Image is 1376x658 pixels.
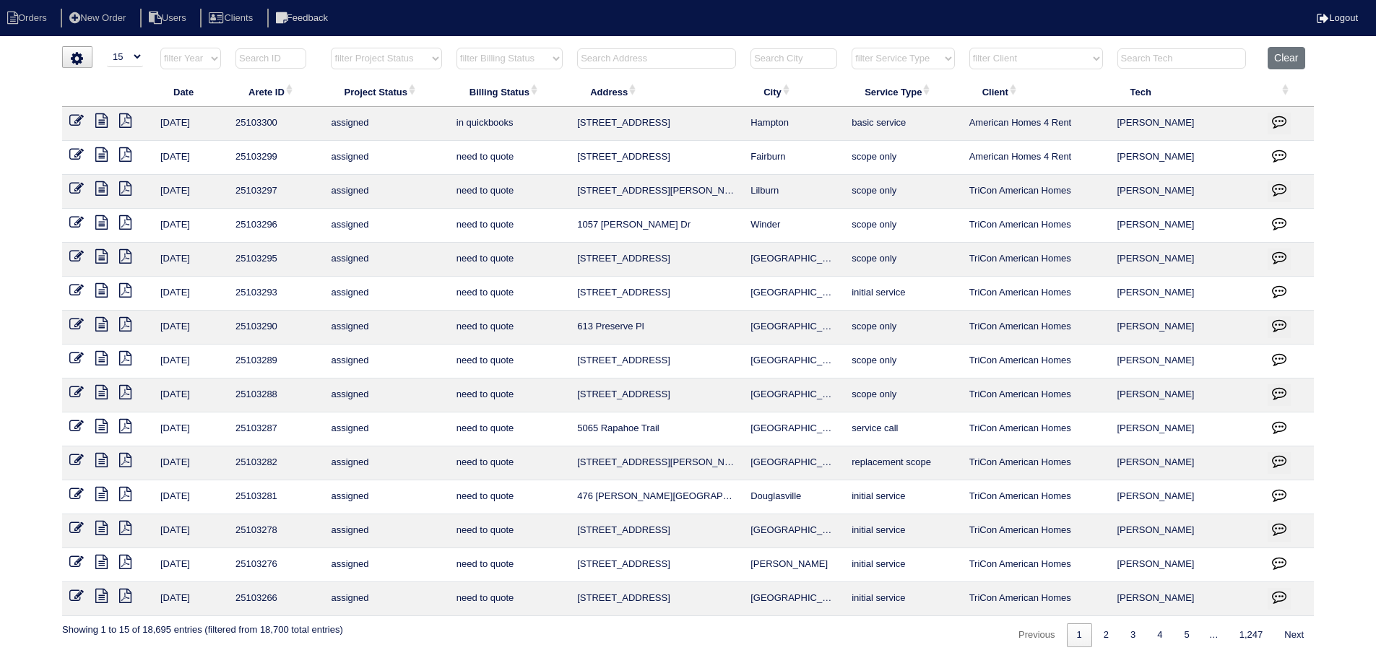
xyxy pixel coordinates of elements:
td: assigned [324,107,449,141]
td: TriCon American Homes [962,446,1110,480]
td: [PERSON_NAME] [743,548,844,582]
a: 5 [1174,623,1199,647]
a: 4 [1147,623,1172,647]
td: assigned [324,175,449,209]
td: 25103278 [228,514,324,548]
input: Search ID [235,48,306,69]
a: Next [1274,623,1314,647]
td: service call [844,412,961,446]
td: initial service [844,480,961,514]
th: : activate to sort column ascending [1260,77,1314,107]
td: in quickbooks [449,107,570,141]
th: Tech [1110,77,1261,107]
td: [DATE] [153,141,228,175]
td: initial service [844,514,961,548]
td: [PERSON_NAME] [1110,243,1261,277]
td: [DATE] [153,175,228,209]
td: scope only [844,175,961,209]
td: assigned [324,446,449,480]
td: [GEOGRAPHIC_DATA] [743,582,844,616]
a: 2 [1094,623,1119,647]
td: TriCon American Homes [962,582,1110,616]
td: TriCon American Homes [962,311,1110,345]
td: 25103282 [228,446,324,480]
td: need to quote [449,378,570,412]
td: [DATE] [153,514,228,548]
td: [DATE] [153,277,228,311]
td: 25103281 [228,480,324,514]
input: Search City [750,48,837,69]
td: [GEOGRAPHIC_DATA] [743,277,844,311]
td: [DATE] [153,107,228,141]
button: Clear [1268,47,1304,69]
td: 1057 [PERSON_NAME] Dr [570,209,743,243]
td: Douglasville [743,480,844,514]
td: need to quote [449,446,570,480]
td: assigned [324,378,449,412]
th: City: activate to sort column ascending [743,77,844,107]
td: assigned [324,480,449,514]
td: [DATE] [153,378,228,412]
td: need to quote [449,412,570,446]
td: [PERSON_NAME] [1110,412,1261,446]
td: [DATE] [153,412,228,446]
td: Fairburn [743,141,844,175]
span: … [1200,629,1228,640]
td: 25103287 [228,412,324,446]
td: [PERSON_NAME] [1110,480,1261,514]
th: Project Status: activate to sort column ascending [324,77,449,107]
th: Arete ID: activate to sort column ascending [228,77,324,107]
td: [DATE] [153,548,228,582]
td: TriCon American Homes [962,412,1110,446]
div: Showing 1 to 15 of 18,695 entries (filtered from 18,700 total entries) [62,616,343,636]
td: [GEOGRAPHIC_DATA] [743,378,844,412]
th: Address: activate to sort column ascending [570,77,743,107]
td: TriCon American Homes [962,514,1110,548]
td: [STREET_ADDRESS] [570,141,743,175]
li: New Order [61,9,137,28]
a: Previous [1008,623,1065,647]
td: need to quote [449,582,570,616]
td: assigned [324,345,449,378]
td: [STREET_ADDRESS] [570,277,743,311]
td: 25103300 [228,107,324,141]
a: New Order [61,12,137,23]
td: TriCon American Homes [962,480,1110,514]
td: need to quote [449,514,570,548]
td: [PERSON_NAME] [1110,378,1261,412]
td: need to quote [449,345,570,378]
td: TriCon American Homes [962,277,1110,311]
td: American Homes 4 Rent [962,107,1110,141]
td: [PERSON_NAME] [1110,548,1261,582]
td: [DATE] [153,311,228,345]
td: [STREET_ADDRESS] [570,107,743,141]
th: Date [153,77,228,107]
td: 613 Preserve Pl [570,311,743,345]
td: scope only [844,141,961,175]
td: assigned [324,548,449,582]
th: Client: activate to sort column ascending [962,77,1110,107]
td: [PERSON_NAME] [1110,345,1261,378]
td: assigned [324,582,449,616]
td: [PERSON_NAME] [1110,446,1261,480]
td: [STREET_ADDRESS] [570,582,743,616]
th: Service Type: activate to sort column ascending [844,77,961,107]
td: scope only [844,243,961,277]
td: assigned [324,209,449,243]
td: need to quote [449,277,570,311]
td: 25103299 [228,141,324,175]
td: need to quote [449,480,570,514]
td: [PERSON_NAME] [1110,141,1261,175]
td: [GEOGRAPHIC_DATA] [743,311,844,345]
td: need to quote [449,243,570,277]
li: Feedback [267,9,339,28]
td: TriCon American Homes [962,548,1110,582]
a: Logout [1317,12,1358,23]
td: [STREET_ADDRESS] [570,243,743,277]
td: initial service [844,582,961,616]
td: [STREET_ADDRESS][PERSON_NAME] [570,175,743,209]
td: scope only [844,209,961,243]
td: TriCon American Homes [962,243,1110,277]
td: assigned [324,514,449,548]
td: need to quote [449,209,570,243]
